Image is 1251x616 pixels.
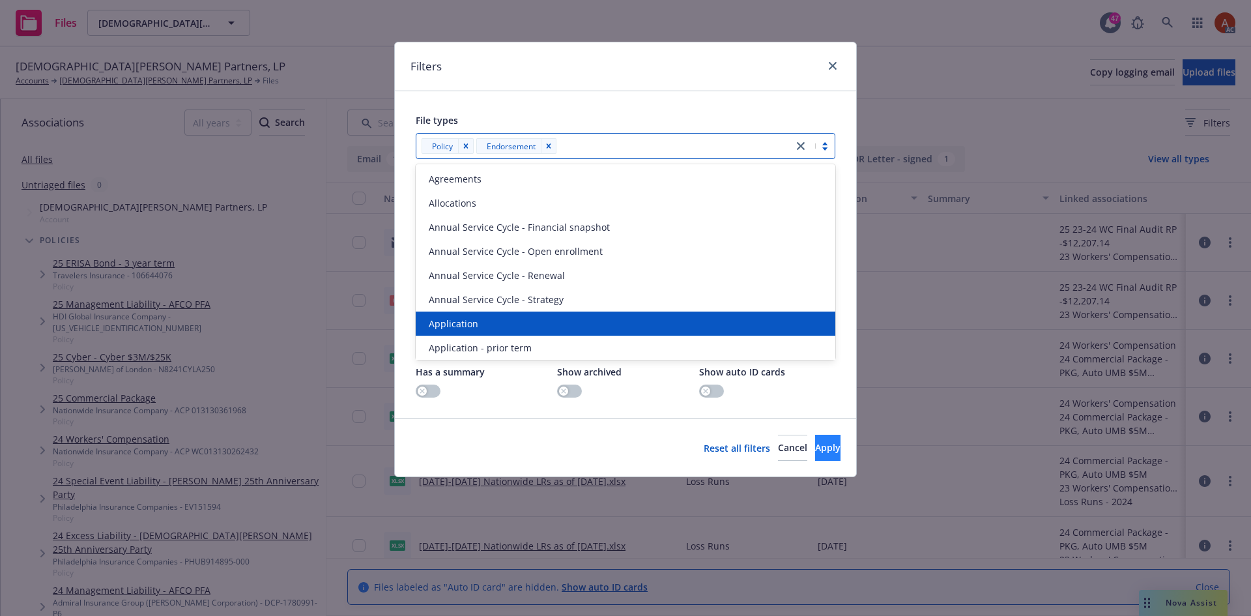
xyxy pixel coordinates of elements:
span: Allocations [429,196,476,210]
span: Apply [815,441,841,454]
span: Application - prior term [429,341,532,355]
span: Agreements [429,172,482,186]
span: Policy [432,139,453,153]
a: Reset all filters [704,441,770,455]
a: close [793,138,809,154]
span: Show archived [557,366,622,378]
span: Annual Service Cycle - Renewal [429,269,565,282]
span: Cancel [778,441,807,454]
span: Annual Service Cycle - Strategy [429,293,564,306]
div: Remove [object Object] [541,138,556,154]
button: Cancel [778,435,807,461]
span: Show auto ID cards [699,366,785,378]
a: close [825,58,841,74]
span: Endorsement [482,139,536,153]
button: Apply [815,435,841,461]
span: Endorsement [487,139,536,153]
span: File types [416,114,458,126]
h1: Filters [410,58,442,75]
span: Annual Service Cycle - Open enrollment [429,244,603,258]
span: Has a summary [416,366,485,378]
span: Annual Service Cycle - Financial snapshot [429,220,610,234]
span: Application [429,317,478,330]
span: Policy [427,139,453,153]
div: Remove [object Object] [458,138,474,154]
